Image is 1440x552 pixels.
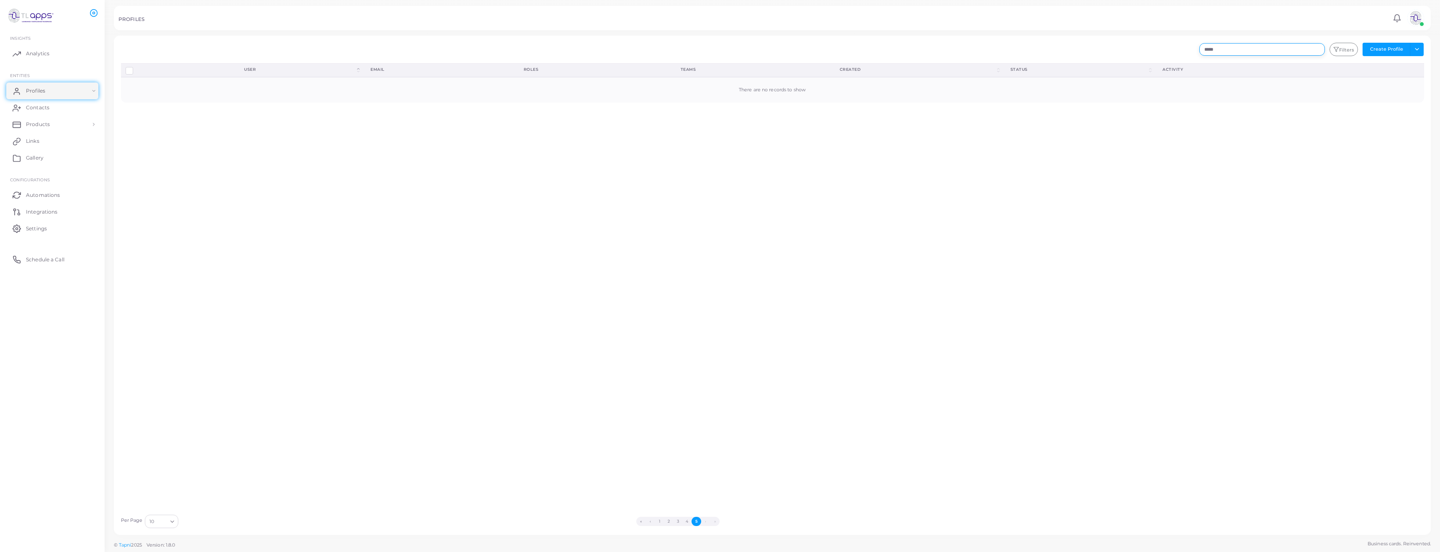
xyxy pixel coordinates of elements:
[26,154,44,162] span: Gallery
[244,67,355,72] div: User
[26,256,64,263] span: Schedule a Call
[1329,43,1358,56] button: Filters
[681,67,821,72] div: Teams
[121,517,143,524] label: Per Page
[6,99,98,116] a: Contacts
[1337,63,1424,77] th: Action
[645,517,655,526] button: Go to previous page
[370,67,505,72] div: Email
[118,16,144,22] h5: PROFILES
[10,36,31,41] span: INSIGHTS
[114,542,175,549] span: ©
[6,45,98,62] a: Analytics
[10,177,50,182] span: Configurations
[6,133,98,150] a: Links
[6,186,98,203] a: Automations
[1405,10,1426,26] a: avatar
[6,251,98,268] a: Schedule a Call
[6,203,98,220] a: Integrations
[26,87,45,95] span: Profiles
[1011,67,1147,72] div: Status
[673,517,682,526] button: Go to page 3
[26,191,60,199] span: Automations
[1162,67,1328,72] div: activity
[26,50,49,57] span: Analytics
[155,517,167,526] input: Search for option
[8,8,54,23] img: logo
[655,517,664,526] button: Go to page 1
[26,137,39,145] span: Links
[147,542,175,548] span: Version: 1.8.0
[119,542,131,548] a: Tapni
[6,150,98,166] a: Gallery
[145,515,178,528] div: Search for option
[6,116,98,133] a: Products
[121,63,235,77] th: Row-selection
[6,83,98,99] a: Profiles
[1363,43,1410,56] button: Create Profile
[692,517,701,526] button: Go to page 5
[840,67,995,72] div: Created
[126,87,1419,93] div: There are no records to show
[149,517,154,526] span: 10
[26,208,57,216] span: Integrations
[1368,540,1431,547] span: Business cards. Reinvented.
[1407,10,1424,26] img: avatar
[636,517,645,526] button: Go to first page
[180,517,1175,526] ul: Pagination
[10,73,30,78] span: ENTITIES
[26,104,49,111] span: Contacts
[26,225,47,232] span: Settings
[524,67,662,72] div: Roles
[682,517,692,526] button: Go to page 4
[26,121,50,128] span: Products
[6,220,98,237] a: Settings
[664,517,673,526] button: Go to page 2
[131,542,141,549] span: 2025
